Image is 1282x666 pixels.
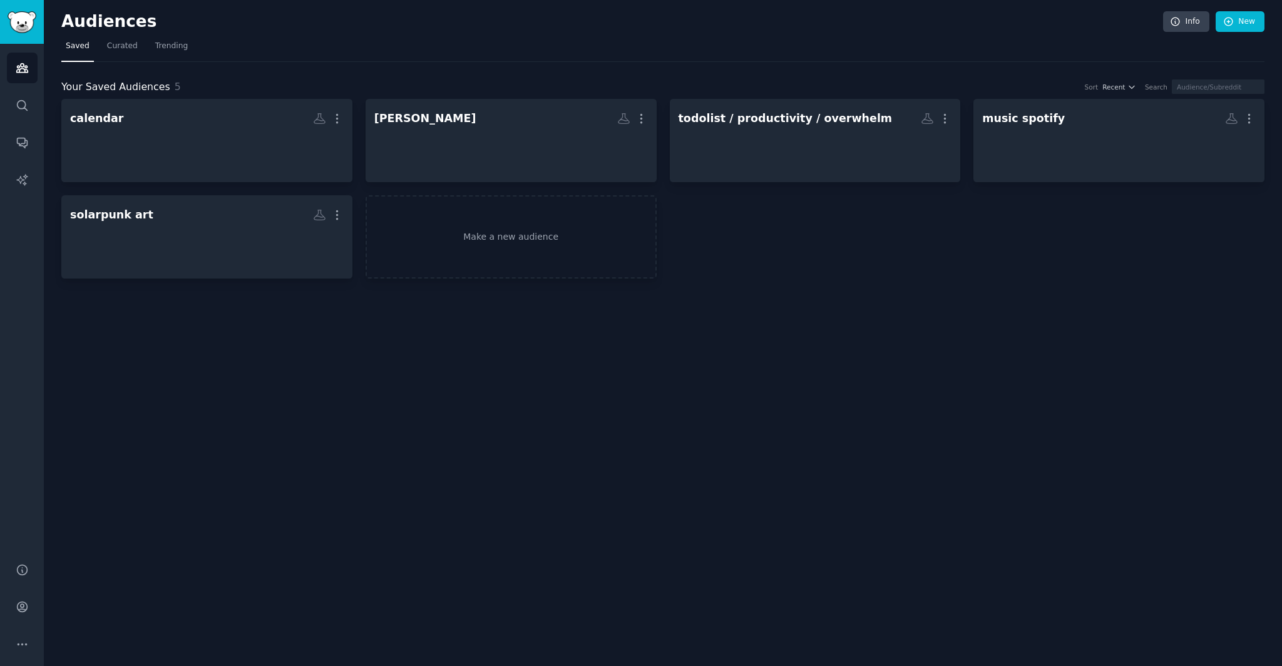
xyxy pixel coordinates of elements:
[175,81,181,93] span: 5
[70,207,153,223] div: solarpunk art
[366,195,657,279] a: Make a new audience
[155,41,188,52] span: Trending
[61,195,352,279] a: solarpunk art
[1145,83,1167,91] div: Search
[670,99,961,182] a: todolist / productivity / overwhelm
[61,99,352,182] a: calendar
[1102,83,1136,91] button: Recent
[103,36,142,62] a: Curated
[61,12,1163,32] h2: Audiences
[8,11,36,33] img: GummySearch logo
[1172,79,1264,94] input: Audience/Subreddit
[374,111,476,126] div: [PERSON_NAME]
[66,41,90,52] span: Saved
[366,99,657,182] a: [PERSON_NAME]
[973,99,1264,182] a: music spotify
[1163,11,1209,33] a: Info
[107,41,138,52] span: Curated
[61,79,170,95] span: Your Saved Audiences
[1085,83,1099,91] div: Sort
[61,36,94,62] a: Saved
[70,111,123,126] div: calendar
[679,111,893,126] div: todolist / productivity / overwhelm
[982,111,1065,126] div: music spotify
[1216,11,1264,33] a: New
[151,36,192,62] a: Trending
[1102,83,1125,91] span: Recent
